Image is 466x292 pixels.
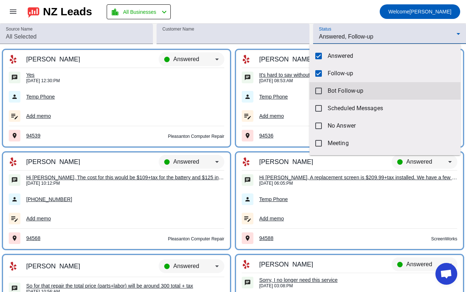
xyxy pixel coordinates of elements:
[328,140,455,147] span: Meeting
[328,70,455,77] span: Follow-up
[328,105,455,112] span: Scheduled Messages
[328,52,455,60] span: Answered
[328,87,455,95] span: Bot Follow-up
[328,122,455,129] span: No Answer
